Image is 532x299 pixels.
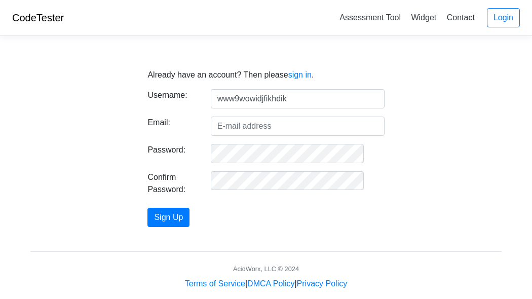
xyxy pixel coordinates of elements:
[233,264,299,274] div: AcidWorx, LLC © 2024
[185,279,245,288] a: Terms of Service
[140,117,203,132] label: Email:
[407,9,440,26] a: Widget
[140,171,203,196] label: Confirm Password:
[335,9,405,26] a: Assessment Tool
[147,69,384,81] p: Already have an account? Then please .
[147,208,189,227] button: Sign Up
[211,89,385,108] input: Username
[140,89,203,104] label: Username:
[247,279,294,288] a: DMCA Policy
[288,70,312,79] a: sign in
[185,278,347,290] div: | |
[487,8,520,27] a: Login
[140,144,203,159] label: Password:
[443,9,479,26] a: Contact
[12,12,64,23] a: CodeTester
[211,117,385,136] input: E-mail address
[297,279,348,288] a: Privacy Policy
